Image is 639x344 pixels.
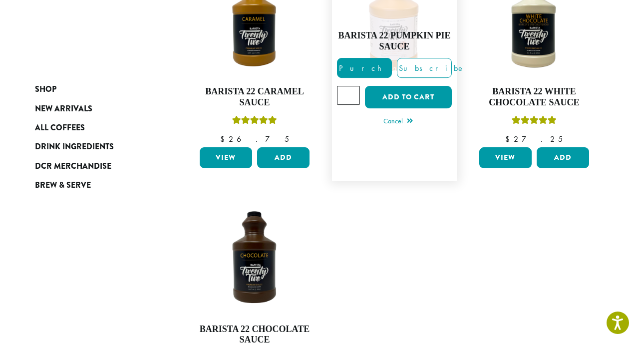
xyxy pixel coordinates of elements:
[35,179,91,192] span: Brew & Serve
[35,157,155,176] a: DCR Merchandise
[337,86,360,105] input: Product quantity
[337,63,422,73] span: Purchase
[35,118,155,137] a: All Coffees
[35,83,56,96] span: Shop
[197,201,312,316] img: B22-Chocolate-Sauce_Stock-e1709240938998.png
[365,86,452,108] button: Add to cart
[35,99,155,118] a: New Arrivals
[477,86,592,108] h4: Barista 22 White Chocolate Sauce
[200,147,252,168] a: View
[220,134,289,144] bdi: 26.75
[35,122,85,134] span: All Coffees
[383,115,413,129] a: Cancel
[35,141,114,153] span: Drink Ingredients
[512,114,557,129] div: Rated 5.00 out of 5
[537,147,589,168] button: Add
[35,137,155,156] a: Drink Ingredients
[337,30,452,52] h4: Barista 22 Pumpkin Pie Sauce
[232,114,277,129] div: Rated 5.00 out of 5
[220,134,229,144] span: $
[197,86,312,108] h4: Barista 22 Caramel Sauce
[35,103,92,115] span: New Arrivals
[479,147,532,168] a: View
[257,147,310,168] button: Add
[35,176,155,195] a: Brew & Serve
[505,134,563,144] bdi: 27.25
[35,80,155,99] a: Shop
[397,63,465,73] span: Subscribe
[35,160,111,173] span: DCR Merchandise
[505,134,514,144] span: $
